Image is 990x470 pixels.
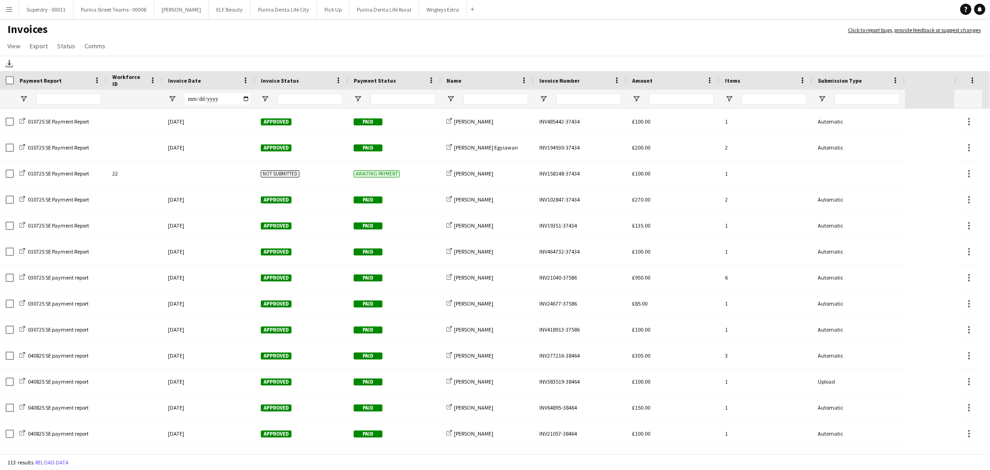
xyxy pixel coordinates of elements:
[719,161,812,186] div: 1
[354,196,382,203] span: Paid
[632,170,650,177] span: £100.00
[719,343,812,368] div: 3
[556,93,621,104] input: Invoice Number Filter Input
[632,404,650,411] span: £150.00
[209,0,251,19] button: ELF Beauty
[534,239,627,264] div: INV464732-37434
[534,291,627,316] div: INV24677-37586
[19,248,89,255] a: 010725 SE Payment Report
[30,42,48,50] span: Export
[28,352,89,359] span: 040825 SE payment report
[354,170,400,177] span: Awaiting payment
[632,378,650,385] span: £100.00
[812,239,905,264] div: Automatic
[419,0,467,19] button: Wrigleys Extra
[534,109,627,134] div: INV485442-37434
[251,0,317,19] button: Purina Denta Life City
[454,300,493,307] span: [PERSON_NAME]
[719,265,812,290] div: 6
[632,274,650,281] span: £950.00
[162,187,255,212] div: [DATE]
[36,93,101,104] input: Payment Report Filter Input
[454,170,493,177] span: [PERSON_NAME]
[168,77,201,84] span: Invoice Date
[261,379,291,385] span: Approved
[81,40,109,52] a: Comms
[725,95,733,103] button: Open Filter Menu
[261,431,291,437] span: Approved
[534,265,627,290] div: INV21040-37586
[354,352,382,359] span: Paid
[185,93,250,104] input: Invoice Date Filter Input
[162,239,255,264] div: [DATE]
[19,404,89,411] a: 040825 SE payment report
[261,300,291,307] span: Approved
[168,95,176,103] button: Open Filter Menu
[4,40,24,52] a: View
[19,77,62,84] span: Payment Report
[26,40,52,52] a: Export
[28,170,89,177] span: 010725 SE Payment Report
[812,265,905,290] div: Automatic
[818,77,862,84] span: Submission Type
[719,213,812,238] div: 1
[53,40,79,52] a: Status
[162,421,255,446] div: [DATE]
[719,317,812,342] div: 1
[632,430,650,437] span: £100.00
[812,213,905,238] div: Automatic
[632,352,650,359] span: £305.00
[19,118,89,125] a: 010725 SE Payment Report
[454,118,493,125] span: [PERSON_NAME]
[812,421,905,446] div: Automatic
[317,0,349,19] button: Pick Up
[261,405,291,411] span: Approved
[725,77,740,84] span: Items
[719,187,812,212] div: 2
[454,196,493,203] span: [PERSON_NAME]
[742,93,807,104] input: Items Filter Input
[534,421,627,446] div: INV21057-38464
[812,369,905,394] div: Upload
[28,404,89,411] span: 040825 SE payment report
[162,369,255,394] div: [DATE]
[719,109,812,134] div: 1
[534,395,627,420] div: INV64895-38464
[354,77,396,84] span: Payment Status
[19,326,89,333] a: 030725 SE payment report
[19,274,89,281] a: 030725 SE payment report
[719,291,812,316] div: 1
[162,109,255,134] div: [DATE]
[349,0,419,19] button: Purina Denta Life Rural
[354,326,382,333] span: Paid
[19,196,89,203] a: 010725 SE Payment Report
[835,93,899,104] input: Submission Type Filter Input
[446,77,461,84] span: Name
[632,300,647,307] span: £85.00
[632,248,650,255] span: £100.00
[261,352,291,359] span: Approved
[28,222,89,229] span: 010725 SE Payment Report
[19,300,89,307] a: 030725 SE payment report
[354,144,382,151] span: Paid
[4,58,15,69] app-action-btn: Download
[632,95,641,103] button: Open Filter Menu
[719,369,812,394] div: 1
[534,161,627,186] div: INV158148-37434
[28,378,89,385] span: 040825 SE payment report
[539,95,548,103] button: Open Filter Menu
[354,379,382,385] span: Paid
[28,300,89,307] span: 030725 SE payment report
[33,457,71,468] button: Reload data
[719,135,812,160] div: 2
[534,135,627,160] div: INV194930-37434
[19,378,89,385] a: 040825 SE payment report
[812,109,905,134] div: Automatic
[719,395,812,420] div: 1
[354,431,382,437] span: Paid
[454,404,493,411] span: [PERSON_NAME]
[454,378,493,385] span: [PERSON_NAME]
[261,222,291,229] span: Approved
[261,144,291,151] span: Approved
[28,430,89,437] span: 040825 SE payment report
